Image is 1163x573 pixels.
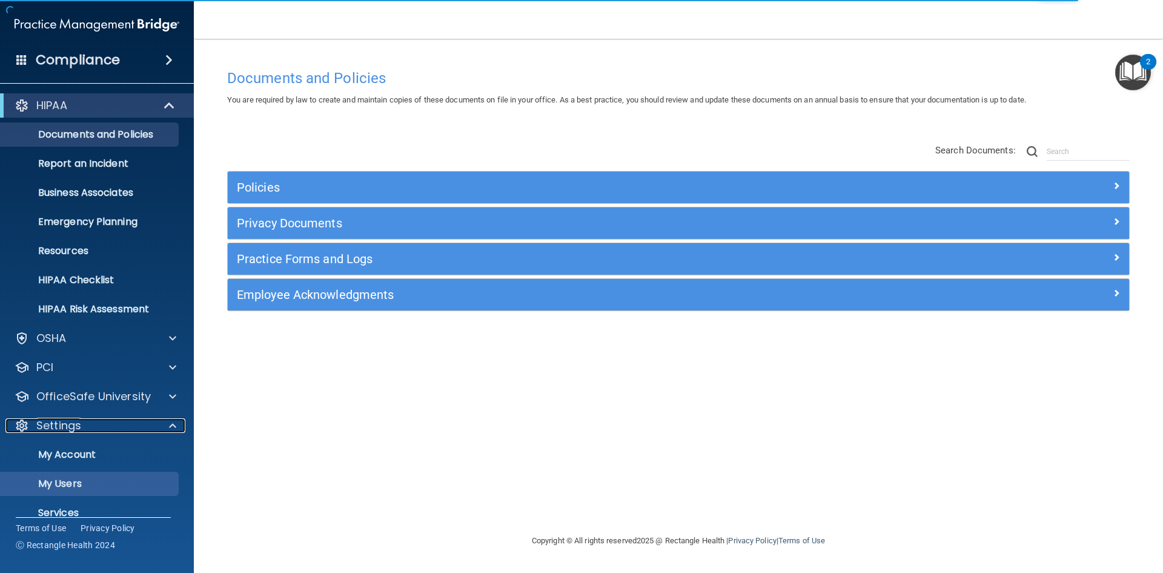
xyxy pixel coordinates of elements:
a: Privacy Policy [81,522,135,534]
p: Services [8,507,173,519]
a: Privacy Policy [728,536,776,545]
a: OSHA [15,331,176,346]
a: Terms of Use [16,522,66,534]
h5: Policies [237,181,895,194]
p: HIPAA Checklist [8,274,173,286]
p: Emergency Planning [8,216,173,228]
a: OfficeSafe University [15,389,176,404]
a: PCI [15,360,176,375]
p: OSHA [36,331,67,346]
div: Copyright © All rights reserved 2025 @ Rectangle Health | | [457,521,900,560]
a: Settings [15,418,176,433]
p: Documents and Policies [8,129,173,141]
p: PCI [36,360,53,375]
h5: Practice Forms and Logs [237,252,895,266]
a: HIPAA [15,98,176,113]
a: Employee Acknowledgments [237,285,1120,304]
p: Report an Incident [8,158,173,170]
p: HIPAA Risk Assessment [8,303,173,315]
h4: Compliance [36,52,120,69]
span: Ⓒ Rectangle Health 2024 [16,539,115,551]
input: Search [1047,142,1130,161]
button: Open Resource Center, 2 new notifications [1115,55,1151,90]
span: Search Documents: [935,145,1016,156]
p: OfficeSafe University [36,389,151,404]
p: HIPAA [36,98,67,113]
iframe: Drift Widget Chat Controller [953,487,1148,535]
p: My Users [8,478,173,490]
h5: Employee Acknowledgments [237,288,895,301]
a: Terms of Use [778,536,825,545]
h4: Documents and Policies [227,70,1130,86]
p: Resources [8,245,173,257]
p: Business Associates [8,187,173,199]
div: 2 [1146,62,1150,78]
img: ic-search.3b580494.png [1027,146,1038,157]
a: Privacy Documents [237,213,1120,233]
img: PMB logo [15,13,179,37]
p: My Account [8,449,173,461]
p: Settings [36,418,81,433]
a: Practice Forms and Logs [237,249,1120,269]
a: Policies [237,178,1120,197]
h5: Privacy Documents [237,216,895,230]
span: You are required by law to create and maintain copies of these documents on file in your office. ... [227,95,1026,104]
